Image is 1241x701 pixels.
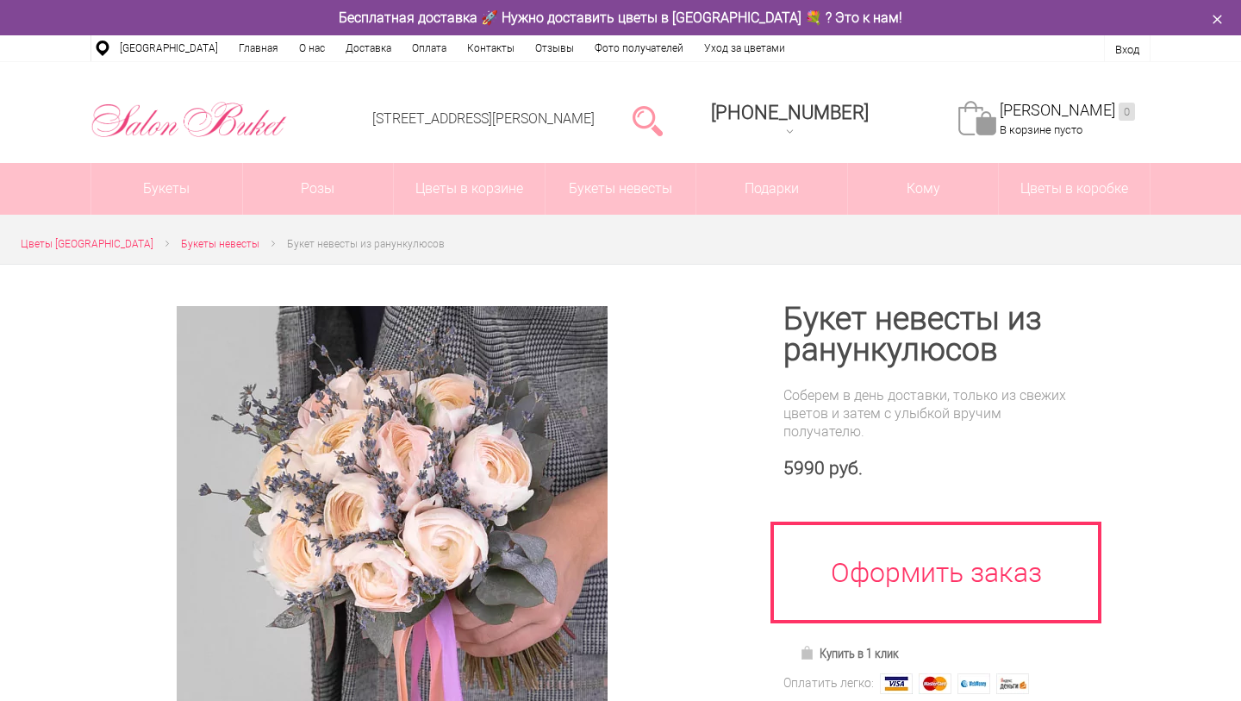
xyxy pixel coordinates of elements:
a: Фото получателей [584,35,694,61]
a: Цветы в корзине [394,163,545,215]
a: Вход [1115,43,1139,56]
a: Купить в 1 клик [792,642,907,666]
a: Букеты невесты [546,163,696,215]
a: О нас [289,35,335,61]
h1: Букет невесты из ранункулюсов [783,304,1081,366]
a: [PERSON_NAME] [1000,101,1135,121]
a: Букеты невесты [181,235,259,253]
img: Яндекс Деньги [996,673,1029,694]
span: Цветы [GEOGRAPHIC_DATA] [21,238,153,250]
a: Цветы [GEOGRAPHIC_DATA] [21,235,153,253]
a: [GEOGRAPHIC_DATA] [109,35,228,61]
a: Оплата [402,35,457,61]
a: [STREET_ADDRESS][PERSON_NAME] [372,110,595,127]
img: Visa [880,673,913,694]
a: [PHONE_NUMBER] [701,96,879,145]
a: Оформить заказ [770,522,1101,623]
div: 5990 руб. [783,458,1081,479]
span: Кому [848,163,999,215]
img: Цветы Нижний Новгород [90,97,288,142]
img: MasterCard [919,673,951,694]
a: Главная [228,35,289,61]
a: Уход за цветами [694,35,795,61]
span: Букеты невесты [181,238,259,250]
div: Оплатить легко: [783,674,874,692]
span: [PHONE_NUMBER] [711,102,869,123]
ins: 0 [1119,103,1135,121]
span: В корзине пусто [1000,123,1082,136]
a: Отзывы [525,35,584,61]
a: Букеты [91,163,242,215]
div: Соберем в день доставки, только из свежих цветов и затем с улыбкой вручим получателю. [783,386,1081,441]
a: Розы [243,163,394,215]
span: Букет невесты из ранункулюсов [287,238,445,250]
a: Контакты [457,35,525,61]
a: Подарки [696,163,847,215]
img: Купить в 1 клик [800,646,820,660]
div: Бесплатная доставка 🚀 Нужно доставить цветы в [GEOGRAPHIC_DATA] 💐 ? Это к нам! [78,9,1163,27]
a: Цветы в коробке [999,163,1150,215]
img: Webmoney [957,673,990,694]
a: Доставка [335,35,402,61]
